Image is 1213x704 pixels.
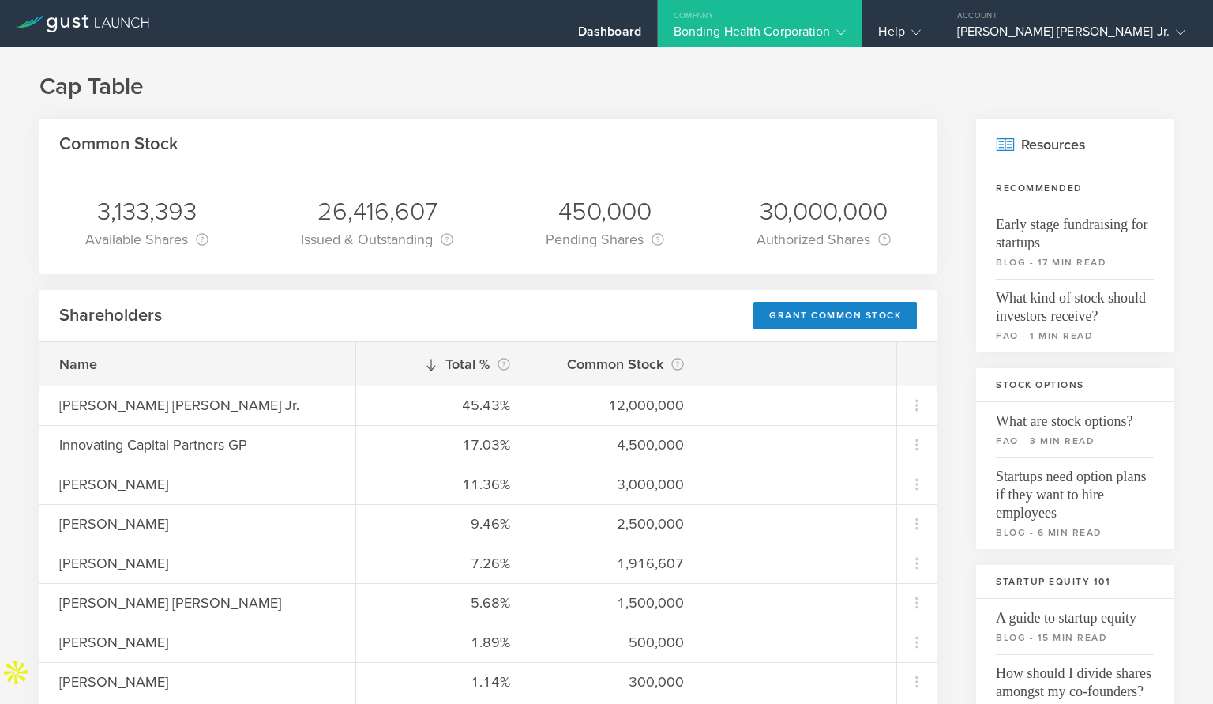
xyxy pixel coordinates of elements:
[578,24,641,47] div: Dashboard
[376,474,510,495] div: 11.36%
[376,553,510,574] div: 7.26%
[59,304,162,327] h2: Shareholders
[85,195,208,228] div: 3,133,393
[546,228,664,250] div: Pending Shares
[546,195,664,228] div: 450,000
[550,593,684,613] div: 1,500,000
[376,593,510,613] div: 5.68%
[976,205,1174,279] a: Early stage fundraising for startupsblog - 17 min read
[996,402,1154,431] span: What are stock options?
[996,329,1154,343] small: faq - 1 min read
[957,24,1185,47] div: [PERSON_NAME] [PERSON_NAME] Jr.
[878,24,920,47] div: Help
[976,171,1174,205] h3: Recommended
[376,353,510,375] div: Total %
[996,205,1154,252] span: Early stage fundraising for startups
[996,599,1154,627] span: A guide to startup equity
[757,228,891,250] div: Authorized Shares
[59,593,336,613] div: [PERSON_NAME] [PERSON_NAME]
[996,279,1154,326] span: What kind of stock should investors receive?
[976,599,1174,654] a: A guide to startup equityblog - 15 min read
[996,525,1154,540] small: blog - 6 min read
[59,133,178,156] h2: Common Stock
[376,435,510,455] div: 17.03%
[59,354,336,375] div: Name
[59,514,336,534] div: [PERSON_NAME]
[59,395,336,416] div: [PERSON_NAME] [PERSON_NAME] Jr.
[59,435,336,455] div: Innovating Capital Partners GP
[39,71,1174,103] h1: Cap Table
[996,654,1154,701] span: How should I divide shares amongst my co-founders?
[996,457,1154,522] span: Startups need option plans if they want to hire employees
[976,368,1174,402] h3: Stock Options
[301,195,453,228] div: 26,416,607
[550,435,684,455] div: 4,500,000
[976,457,1174,549] a: Startups need option plans if they want to hire employeesblog - 6 min read
[757,195,891,228] div: 30,000,000
[550,632,684,653] div: 500,000
[59,632,336,653] div: [PERSON_NAME]
[550,514,684,534] div: 2,500,000
[376,632,510,653] div: 1.89%
[996,434,1154,448] small: faq - 3 min read
[753,302,917,329] div: Grant Common Stock
[550,553,684,574] div: 1,916,607
[996,255,1154,269] small: blog - 17 min read
[376,514,510,534] div: 9.46%
[59,474,336,495] div: [PERSON_NAME]
[976,402,1174,457] a: What are stock options?faq - 3 min read
[550,353,684,375] div: Common Stock
[976,565,1174,599] h3: Startup Equity 101
[301,228,453,250] div: Issued & Outstanding
[59,553,336,574] div: [PERSON_NAME]
[550,395,684,416] div: 12,000,000
[976,119,1174,171] h2: Resources
[674,24,847,47] div: Bonding Health Corporation
[85,228,208,250] div: Available Shares
[550,474,684,495] div: 3,000,000
[996,631,1154,645] small: blog - 15 min read
[376,395,510,416] div: 45.43%
[976,279,1174,352] a: What kind of stock should investors receive?faq - 1 min read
